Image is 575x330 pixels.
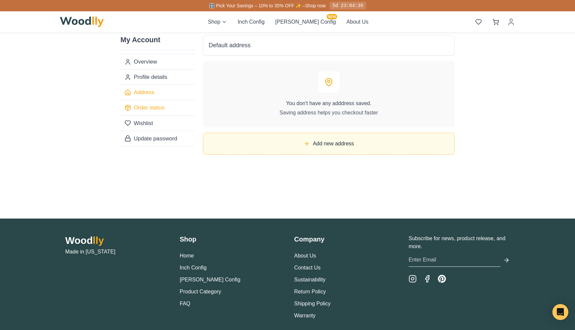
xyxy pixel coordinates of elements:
[330,2,366,10] div: 5d 23:04:36
[280,109,378,117] p: Saving address helps you checkout faster
[294,277,325,282] a: Sustainability
[294,265,320,270] a: Contact Us
[120,54,195,69] a: Overview
[65,235,166,247] h2: Wood
[180,253,194,258] a: Home
[438,275,446,283] a: Pinterest
[409,275,417,283] a: Instagram
[294,253,316,258] a: About Us
[238,18,265,26] button: Inch Config
[286,99,372,107] p: You don't have any adddress saved.
[180,235,281,244] h3: Shop
[60,17,104,27] img: Woodlly
[327,14,337,19] span: NEW
[208,18,227,26] button: Shop
[180,301,190,306] a: FAQ
[120,115,195,131] a: Wishlist
[93,235,104,246] span: lly
[209,3,305,8] span: 🎛️ Pick Your Savings – 10% to 35% OFF ✨ –
[120,35,195,50] h2: My Account
[409,253,500,267] input: Enter Email
[120,84,195,100] a: Address
[346,18,368,26] button: About Us
[409,235,510,250] p: Subscribe for news, product release, and more.
[120,131,195,146] a: Update password
[180,276,240,284] button: [PERSON_NAME] Config
[294,235,395,244] h3: Company
[203,133,455,155] button: Add new address
[120,100,195,115] a: Order status
[209,41,449,50] h2: Default address
[180,264,207,272] button: Inch Config
[180,289,221,294] a: Product Category
[120,69,195,84] a: Profile details
[294,289,326,294] a: Return Policy
[423,275,431,283] a: Facebook
[275,18,336,26] button: [PERSON_NAME] ConfigNEW
[294,313,315,318] a: Warranty
[65,248,166,256] p: Made in [US_STATE]
[552,304,568,320] div: Open Intercom Messenger
[294,301,330,306] a: Shipping Policy
[305,3,326,8] a: Shop now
